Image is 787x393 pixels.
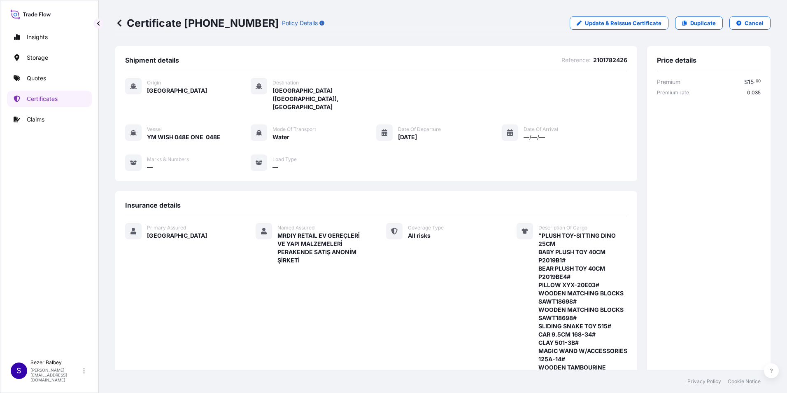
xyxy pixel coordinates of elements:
span: [GEOGRAPHIC_DATA] [147,232,207,240]
span: Vessel [147,126,162,133]
span: MRDIY RETAIL EV GEREÇLERİ VE YAPI MALZEMELERİ PERAKENDE SATIŞ ANONİM ŞİRKETİ [277,232,366,264]
span: Insurance details [125,201,181,209]
a: Quotes [7,70,92,87]
span: Destination [272,80,299,86]
span: [DATE] [398,133,417,141]
span: Premium [657,78,680,86]
span: Coverage Type [408,225,444,231]
span: [GEOGRAPHIC_DATA] [147,87,207,95]
a: Privacy Policy [687,378,721,385]
span: —/—/— [524,133,545,141]
a: Storage [7,49,92,66]
span: — [272,163,278,171]
p: Certificate [PHONE_NUMBER] [115,16,279,30]
p: Quotes [27,74,46,82]
p: Update & Reissue Certificate [585,19,661,27]
span: Description Of Cargo [538,225,587,231]
span: 15 [748,79,754,85]
a: Cookie Notice [728,378,761,385]
span: All risks [408,232,431,240]
span: Date of Arrival [524,126,558,133]
span: S [16,367,21,375]
span: Water [272,133,289,141]
span: Load Type [272,156,297,163]
p: Insights [27,33,48,41]
a: Insights [7,29,92,45]
span: Reference : [561,56,591,64]
span: [GEOGRAPHIC_DATA] ([GEOGRAPHIC_DATA]), [GEOGRAPHIC_DATA] [272,87,376,111]
p: Duplicate [690,19,716,27]
span: Primary Assured [147,225,186,231]
p: Cancel [745,19,764,27]
span: Price details [657,56,696,64]
span: Premium rate [657,89,689,96]
p: Storage [27,54,48,62]
a: Certificates [7,91,92,107]
button: Cancel [729,16,771,30]
p: Sezer Balbey [30,359,81,366]
span: . [754,80,755,83]
p: Policy Details [282,19,318,27]
span: YM WISH 048E ONE 048E [147,133,221,141]
a: Duplicate [675,16,723,30]
span: Origin [147,80,161,86]
span: Shipment details [125,56,179,64]
span: Named Assured [277,225,314,231]
p: [PERSON_NAME][EMAIL_ADDRESS][DOMAIN_NAME] [30,367,81,382]
a: Update & Reissue Certificate [570,16,668,30]
span: Marks & Numbers [147,156,189,163]
p: Claims [27,115,44,124]
span: $ [744,79,748,85]
span: 00 [756,80,761,83]
span: — [147,163,153,171]
span: 2101782426 [593,56,627,64]
p: Certificates [27,95,58,103]
span: 0.035 [747,89,761,96]
span: Mode of Transport [272,126,316,133]
a: Claims [7,111,92,128]
span: Date of Departure [398,126,441,133]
